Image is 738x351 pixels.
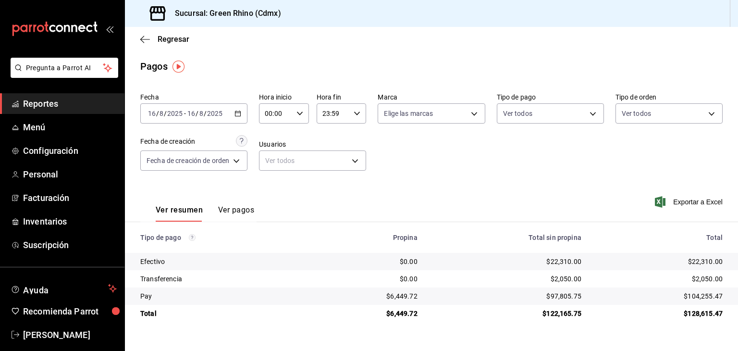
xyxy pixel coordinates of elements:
[199,110,204,117] input: --
[433,234,581,241] div: Total sin propina
[23,121,117,134] span: Menú
[140,59,168,74] div: Pagos
[23,168,117,181] span: Personal
[187,110,196,117] input: --
[26,63,103,73] span: Pregunta a Parrot AI
[23,238,117,251] span: Suscripción
[259,94,309,100] label: Hora inicio
[196,110,198,117] span: /
[433,291,581,301] div: $97,805.75
[167,8,281,19] h3: Sucursal: Green Rhino (Cdmx)
[321,274,417,284] div: $0.00
[140,234,306,241] div: Tipo de pago
[23,97,117,110] span: Reportes
[156,205,203,222] button: Ver resumen
[140,137,195,147] div: Fecha de creación
[259,150,366,171] div: Ver todos
[597,257,723,266] div: $22,310.00
[615,94,723,100] label: Tipo de orden
[159,110,164,117] input: --
[317,94,367,100] label: Hora fin
[23,328,117,341] span: [PERSON_NAME]
[11,58,118,78] button: Pregunta a Parrot AI
[657,196,723,208] button: Exportar a Excel
[23,144,117,157] span: Configuración
[433,257,581,266] div: $22,310.00
[503,109,532,118] span: Ver todos
[7,70,118,80] a: Pregunta a Parrot AI
[106,25,113,33] button: open_drawer_menu
[204,110,207,117] span: /
[321,257,417,266] div: $0.00
[140,291,306,301] div: Pay
[189,234,196,241] svg: Los pagos realizados con Pay y otras terminales son montos brutos.
[164,110,167,117] span: /
[140,309,306,318] div: Total
[378,94,485,100] label: Marca
[321,291,417,301] div: $6,449.72
[497,94,604,100] label: Tipo de pago
[156,205,254,222] div: navigation tabs
[140,35,189,44] button: Regresar
[597,291,723,301] div: $104,255.47
[384,109,433,118] span: Elige las marcas
[321,234,417,241] div: Propina
[321,309,417,318] div: $6,449.72
[597,274,723,284] div: $2,050.00
[622,109,651,118] span: Ver todos
[140,257,306,266] div: Efectivo
[218,205,254,222] button: Ver pagos
[156,110,159,117] span: /
[597,309,723,318] div: $128,615.47
[140,274,306,284] div: Transferencia
[433,274,581,284] div: $2,050.00
[597,234,723,241] div: Total
[172,61,184,73] img: Tooltip marker
[167,110,183,117] input: ----
[148,110,156,117] input: --
[158,35,189,44] span: Regresar
[23,215,117,228] span: Inventarios
[23,305,117,318] span: Recomienda Parrot
[207,110,223,117] input: ----
[184,110,186,117] span: -
[140,94,247,100] label: Fecha
[259,141,366,148] label: Usuarios
[23,283,104,294] span: Ayuda
[23,191,117,204] span: Facturación
[147,156,229,165] span: Fecha de creación de orden
[433,309,581,318] div: $122,165.75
